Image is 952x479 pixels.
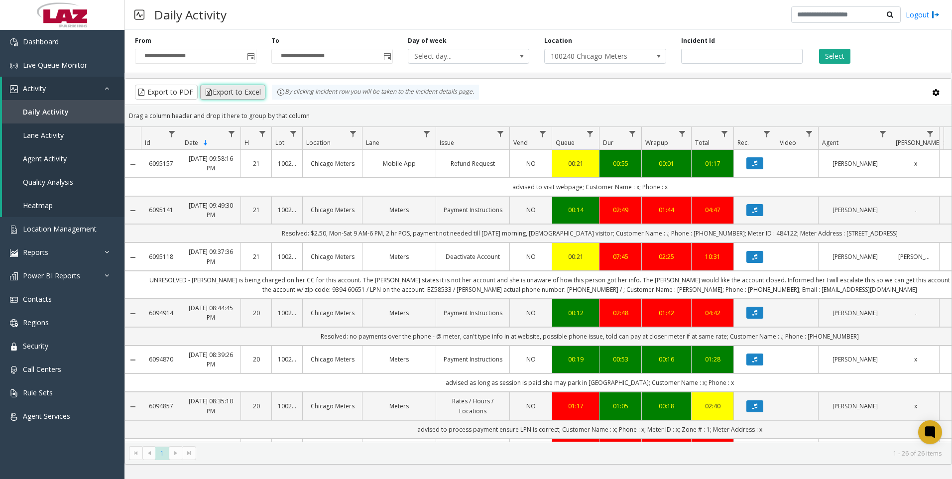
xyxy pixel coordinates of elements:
a: Deactivate Account [442,252,503,261]
span: Date [185,138,198,147]
span: H [244,138,249,147]
span: Select day... [408,49,505,63]
span: 100240 Chicago Meters [545,49,641,63]
a: Chicago Meters [309,308,356,318]
a: 20 [247,355,265,364]
img: 'icon' [10,296,18,304]
img: 'icon' [10,389,18,397]
a: 04:47 [698,205,727,215]
label: Incident Id [681,36,715,45]
a: [DATE] 08:44:45 PM [187,303,235,322]
a: x [898,355,933,364]
a: [DATE] 09:37:36 PM [187,247,235,266]
span: NO [526,355,536,363]
img: 'icon' [10,249,18,257]
div: 00:55 [605,159,635,168]
a: 21 [247,159,265,168]
a: Chicago Meters [309,252,356,261]
a: [DATE] 08:39:26 PM [187,350,235,369]
label: From [135,36,151,45]
a: 21 [247,205,265,215]
span: Contacts [23,294,52,304]
a: 00:14 [558,205,593,215]
a: 6095157 [147,159,175,168]
a: NO [516,401,546,411]
div: 00:19 [558,355,593,364]
a: 6094857 [147,401,175,411]
a: 00:21 [558,159,593,168]
img: 'icon' [10,85,18,93]
a: Vend Filter Menu [536,127,550,140]
a: 01:05 [605,401,635,411]
img: 'icon' [10,272,18,280]
a: x [898,159,933,168]
button: Export to PDF [135,85,198,100]
label: To [271,36,279,45]
span: Video [780,138,796,147]
div: 01:17 [558,401,593,411]
a: Collapse Details [125,253,141,261]
span: Vend [513,138,528,147]
span: Total [695,138,710,147]
a: [PERSON_NAME] [825,401,886,411]
a: NO [516,252,546,261]
img: 'icon' [10,366,18,374]
a: 100240 [278,205,296,215]
a: 6094914 [147,308,175,318]
a: Collapse Details [125,160,141,168]
span: Security [23,341,48,351]
a: 100240 [278,355,296,364]
a: Chicago Meters [309,401,356,411]
a: Chicago Meters [309,205,356,215]
a: Meters [368,308,430,318]
span: Rule Sets [23,388,53,397]
a: [PERSON_NAME] [825,252,886,261]
a: Collapse Details [125,403,141,411]
a: Collapse Details [125,207,141,215]
a: Payment Instructions [442,205,503,215]
a: Meters [368,401,430,411]
a: 01:44 [648,205,685,215]
a: 100240 [278,252,296,261]
a: Quality Analysis [2,170,124,194]
span: Toggle popup [245,49,256,63]
a: 100240 [278,308,296,318]
img: infoIcon.svg [277,88,285,96]
a: 02:48 [605,308,635,318]
a: Location Filter Menu [347,127,360,140]
div: By clicking Incident row you will be taken to the incident details page. [272,85,479,100]
span: [PERSON_NAME] [896,138,941,147]
div: 01:28 [698,355,727,364]
img: 'icon' [10,319,18,327]
a: [PERSON_NAME] [825,159,886,168]
a: NO [516,308,546,318]
span: Rec. [737,138,749,147]
span: Agent Activity [23,154,67,163]
a: Date Filter Menu [225,127,238,140]
a: 6095118 [147,252,175,261]
button: Export to Excel [200,85,265,100]
a: 00:12 [558,308,593,318]
a: Id Filter Menu [165,127,179,140]
a: Chicago Meters [309,355,356,364]
span: Lane Activity [23,130,64,140]
a: Rec. Filter Menu [760,127,774,140]
a: 00:18 [648,401,685,411]
span: Wrapup [645,138,668,147]
a: . [898,308,933,318]
span: Activity [23,84,46,93]
a: 6094870 [147,355,175,364]
span: Location [306,138,331,147]
span: Toggle popup [381,49,392,63]
a: [DATE] 09:58:16 PM [187,154,235,173]
div: 07:45 [605,252,635,261]
span: Queue [556,138,575,147]
a: 02:49 [605,205,635,215]
a: Payment Instructions [442,308,503,318]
